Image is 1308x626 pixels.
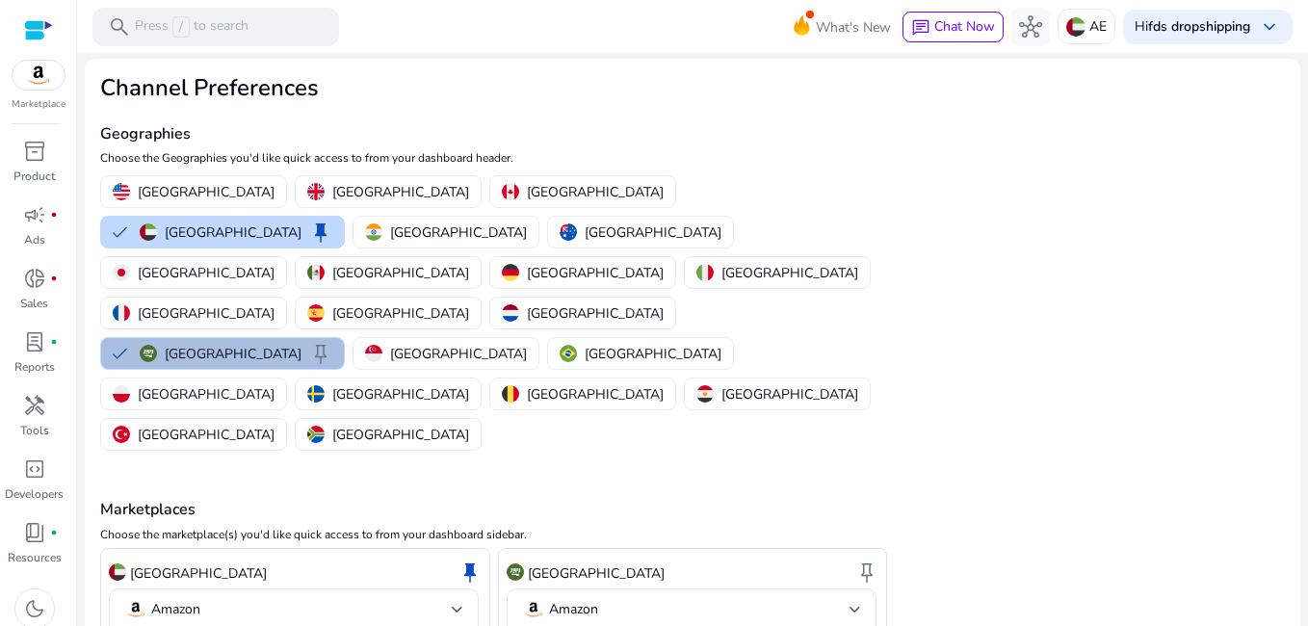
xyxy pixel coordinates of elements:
span: fiber_manual_record [50,338,58,346]
p: [GEOGRAPHIC_DATA] [721,263,858,283]
span: lab_profile [23,330,46,353]
span: keep [855,561,878,584]
span: book_4 [23,521,46,544]
img: ae.svg [140,223,157,241]
img: amazon.svg [13,61,65,90]
span: keep [458,561,482,584]
p: [GEOGRAPHIC_DATA] [138,425,275,445]
span: / [172,16,190,38]
p: [GEOGRAPHIC_DATA] [332,263,469,283]
img: au.svg [560,223,577,241]
span: fiber_manual_record [50,529,58,536]
img: it.svg [696,264,714,281]
img: be.svg [502,385,519,403]
p: [GEOGRAPHIC_DATA] [138,182,275,202]
p: [GEOGRAPHIC_DATA] [332,425,469,445]
p: Sales [20,295,48,312]
span: hub [1019,15,1042,39]
p: [GEOGRAPHIC_DATA] [130,563,267,584]
p: Choose the Geographies you'd like quick access to from your dashboard header. [100,149,890,167]
img: nl.svg [502,304,519,322]
span: chat [911,18,930,38]
p: [GEOGRAPHIC_DATA] [332,303,469,324]
p: Choose the marketplace(s) you'd like quick access to from your dashboard sidebar. [100,526,1285,543]
p: Amazon [151,601,200,618]
p: Reports [14,358,55,376]
p: [GEOGRAPHIC_DATA] [527,384,664,404]
p: Press to search [135,16,249,38]
p: Developers [5,485,64,503]
p: [GEOGRAPHIC_DATA] [390,222,527,243]
img: pl.svg [113,385,130,403]
span: keyboard_arrow_down [1258,15,1281,39]
img: mx.svg [307,264,325,281]
img: es.svg [307,304,325,322]
img: uk.svg [307,183,325,200]
img: ca.svg [502,183,519,200]
p: [GEOGRAPHIC_DATA] [332,182,469,202]
img: ae.svg [1066,17,1086,37]
span: Chat Now [934,17,995,36]
img: amazon.svg [522,598,545,621]
p: Tools [20,422,49,439]
img: sa.svg [507,563,524,581]
span: campaign [23,203,46,226]
p: Ads [24,231,45,248]
p: [GEOGRAPHIC_DATA] [721,384,858,404]
p: [GEOGRAPHIC_DATA] [165,222,301,243]
button: hub [1011,8,1050,46]
button: chatChat Now [903,12,1004,42]
p: [GEOGRAPHIC_DATA] [332,384,469,404]
b: fds dropshipping [1148,17,1250,36]
p: Product [13,168,55,185]
span: keep [309,342,332,365]
span: keep [309,221,332,244]
img: de.svg [502,264,519,281]
h4: Marketplaces [100,501,1285,519]
p: Amazon [549,601,598,618]
span: fiber_manual_record [50,211,58,219]
img: sg.svg [365,345,382,362]
img: br.svg [560,345,577,362]
span: fiber_manual_record [50,274,58,282]
p: [GEOGRAPHIC_DATA] [138,303,275,324]
img: ae.svg [109,563,126,581]
p: [GEOGRAPHIC_DATA] [390,344,527,364]
p: [GEOGRAPHIC_DATA] [585,222,721,243]
img: in.svg [365,223,382,241]
img: eg.svg [696,385,714,403]
p: Marketplace [12,97,65,112]
img: tr.svg [113,426,130,443]
p: [GEOGRAPHIC_DATA] [527,303,664,324]
p: [GEOGRAPHIC_DATA] [527,263,664,283]
h2: Channel Preferences [100,74,890,102]
img: za.svg [307,426,325,443]
p: Resources [8,549,62,566]
img: us.svg [113,183,130,200]
p: [GEOGRAPHIC_DATA] [527,182,664,202]
p: AE [1089,10,1107,43]
p: [GEOGRAPHIC_DATA] [528,563,665,584]
span: What's New [816,11,891,44]
span: search [108,15,131,39]
span: handyman [23,394,46,417]
p: [GEOGRAPHIC_DATA] [585,344,721,364]
span: code_blocks [23,457,46,481]
img: jp.svg [113,264,130,281]
img: sa.svg [140,345,157,362]
span: donut_small [23,267,46,290]
p: [GEOGRAPHIC_DATA] [138,263,275,283]
img: fr.svg [113,304,130,322]
img: amazon.svg [124,598,147,621]
p: Hi [1135,20,1250,34]
span: inventory_2 [23,140,46,163]
img: se.svg [307,385,325,403]
p: [GEOGRAPHIC_DATA] [165,344,301,364]
p: [GEOGRAPHIC_DATA] [138,384,275,404]
h4: Geographies [100,125,890,143]
span: dark_mode [23,597,46,620]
